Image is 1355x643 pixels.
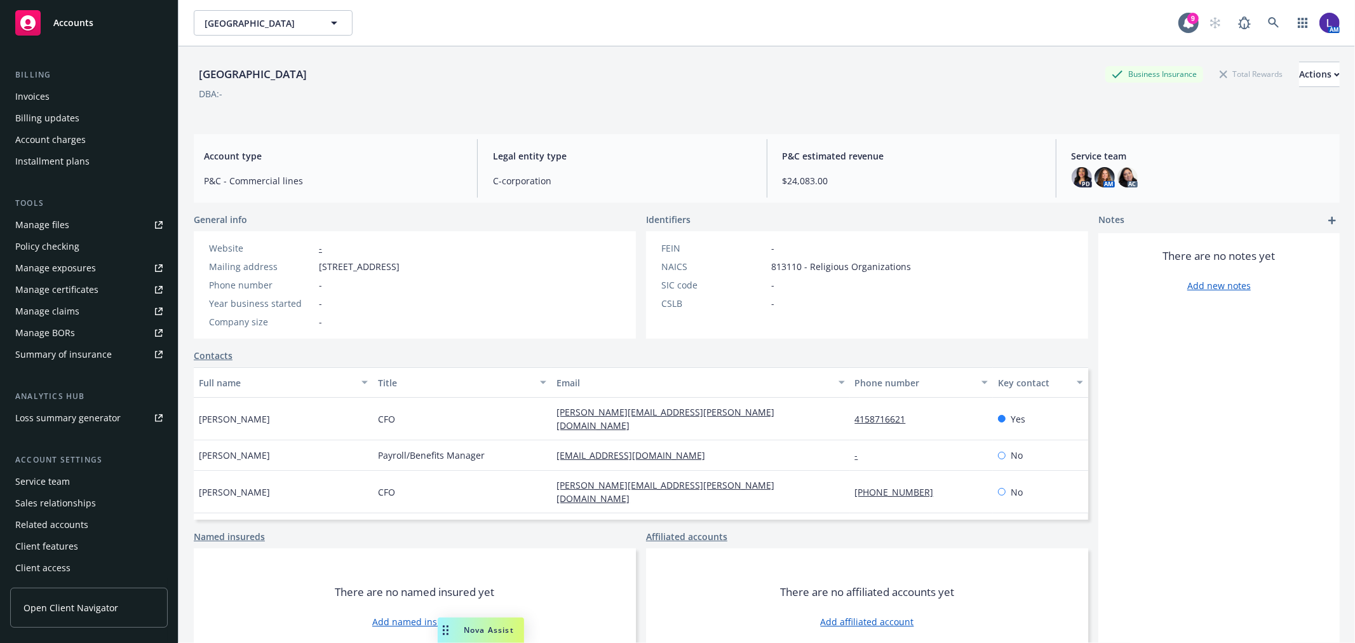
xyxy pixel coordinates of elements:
a: - [319,242,322,254]
div: Manage files [15,215,69,235]
div: Account settings [10,454,168,466]
span: CFO [378,485,395,499]
span: - [771,278,774,292]
a: Client features [10,536,168,557]
img: photo [1072,167,1092,187]
a: Summary of insurance [10,344,168,365]
a: Manage BORs [10,323,168,343]
a: - [855,449,868,461]
div: Manage BORs [15,323,75,343]
span: There are no named insured yet [335,585,495,600]
div: Account charges [15,130,86,150]
span: Manage exposures [10,258,168,278]
span: [PERSON_NAME] [199,485,270,499]
span: CFO [378,412,395,426]
a: Installment plans [10,151,168,172]
div: Phone number [209,278,314,292]
div: Manage claims [15,301,79,321]
span: - [771,297,774,310]
a: [PERSON_NAME][EMAIL_ADDRESS][PERSON_NAME][DOMAIN_NAME] [556,479,774,504]
div: Email [556,376,830,389]
a: Related accounts [10,515,168,535]
div: Total Rewards [1213,66,1289,82]
a: 4158716621 [855,413,916,425]
div: Installment plans [15,151,90,172]
button: Full name [194,367,373,398]
span: Service team [1072,149,1330,163]
a: Contacts [194,349,233,362]
button: Key contact [993,367,1088,398]
a: [PERSON_NAME][EMAIL_ADDRESS][PERSON_NAME][DOMAIN_NAME] [556,406,774,431]
button: Email [551,367,849,398]
a: Client access [10,558,168,578]
button: Nova Assist [438,618,524,643]
div: Client access [15,558,71,578]
span: Notes [1098,213,1124,228]
span: Identifiers [646,213,691,226]
a: Add named insured [372,615,457,628]
div: Manage certificates [15,280,98,300]
a: [EMAIL_ADDRESS][DOMAIN_NAME] [556,449,715,461]
span: No [1011,485,1023,499]
a: Affiliated accounts [646,530,727,543]
span: Payroll/Benefits Manager [378,449,485,462]
div: Tools [10,197,168,210]
span: Nova Assist [464,625,514,635]
div: 9 [1187,13,1199,24]
a: Named insureds [194,530,265,543]
button: [GEOGRAPHIC_DATA] [194,10,353,36]
div: Actions [1299,62,1340,86]
img: photo [1319,13,1340,33]
span: [PERSON_NAME] [199,412,270,426]
div: Drag to move [438,618,454,643]
button: Phone number [850,367,993,398]
a: add [1325,213,1340,228]
span: - [319,315,322,328]
a: Loss summary generator [10,408,168,428]
div: Billing updates [15,108,79,128]
a: Service team [10,471,168,492]
div: FEIN [661,241,766,255]
div: Manage exposures [15,258,96,278]
span: [GEOGRAPHIC_DATA] [205,17,314,30]
div: DBA: - [199,87,222,100]
div: Phone number [855,376,974,389]
a: Manage claims [10,301,168,321]
a: Manage files [10,215,168,235]
a: Billing updates [10,108,168,128]
a: Add new notes [1187,279,1251,292]
div: Sales relationships [15,493,96,513]
img: photo [1117,167,1138,187]
span: - [319,278,322,292]
span: There are no affiliated accounts yet [780,585,954,600]
span: Yes [1011,412,1025,426]
div: NAICS [661,260,766,273]
div: Company size [209,315,314,328]
div: Policy checking [15,236,79,257]
div: CSLB [661,297,766,310]
span: 813110 - Religious Organizations [771,260,911,273]
a: Add affiliated account [821,615,914,628]
span: - [771,241,774,255]
div: Website [209,241,314,255]
div: SIC code [661,278,766,292]
div: Business Insurance [1105,66,1203,82]
a: Manage certificates [10,280,168,300]
div: [GEOGRAPHIC_DATA] [194,66,312,83]
span: C-corporation [493,174,751,187]
span: Legal entity type [493,149,751,163]
span: Account type [204,149,462,163]
div: Mailing address [209,260,314,273]
a: Invoices [10,86,168,107]
span: P&C - Commercial lines [204,174,462,187]
span: No [1011,449,1023,462]
a: [PHONE_NUMBER] [855,486,944,498]
a: Sales relationships [10,493,168,513]
div: Full name [199,376,354,389]
div: Client features [15,536,78,557]
a: Account charges [10,130,168,150]
div: Loss summary generator [15,408,121,428]
a: Report a Bug [1232,10,1257,36]
span: - [319,297,322,310]
a: Switch app [1290,10,1316,36]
